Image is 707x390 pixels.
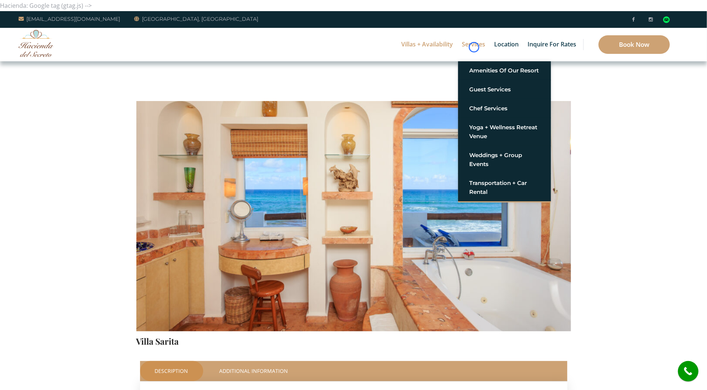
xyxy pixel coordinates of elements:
a: [GEOGRAPHIC_DATA], [GEOGRAPHIC_DATA] [134,14,258,23]
a: Villas + Availability [398,28,457,61]
img: IMG_1293-Editar-1000x667.jpg [136,43,571,333]
a: Guest Services [469,83,540,96]
a: Amenities of Our Resort [469,64,540,77]
img: Tripadvisor_logomark.svg [663,16,670,23]
a: Book Now [599,35,670,54]
div: Read traveler reviews on Tripadvisor [663,16,670,23]
a: Inquire for Rates [524,28,580,61]
i: call [680,363,697,380]
a: Chef Services [469,102,540,115]
img: Awesome Logo [19,30,54,57]
a: Transportation + Car Rental [469,176,540,199]
a: [EMAIL_ADDRESS][DOMAIN_NAME] [19,14,120,23]
a: Description [140,361,203,381]
a: Villa Sarita [136,335,179,347]
a: Additional Information [205,361,303,381]
a: Location [490,28,522,61]
a: call [678,361,698,381]
a: Services [458,28,489,61]
a: Yoga + Wellness Retreat Venue [469,121,540,143]
a: Weddings + Group Events [469,149,540,171]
